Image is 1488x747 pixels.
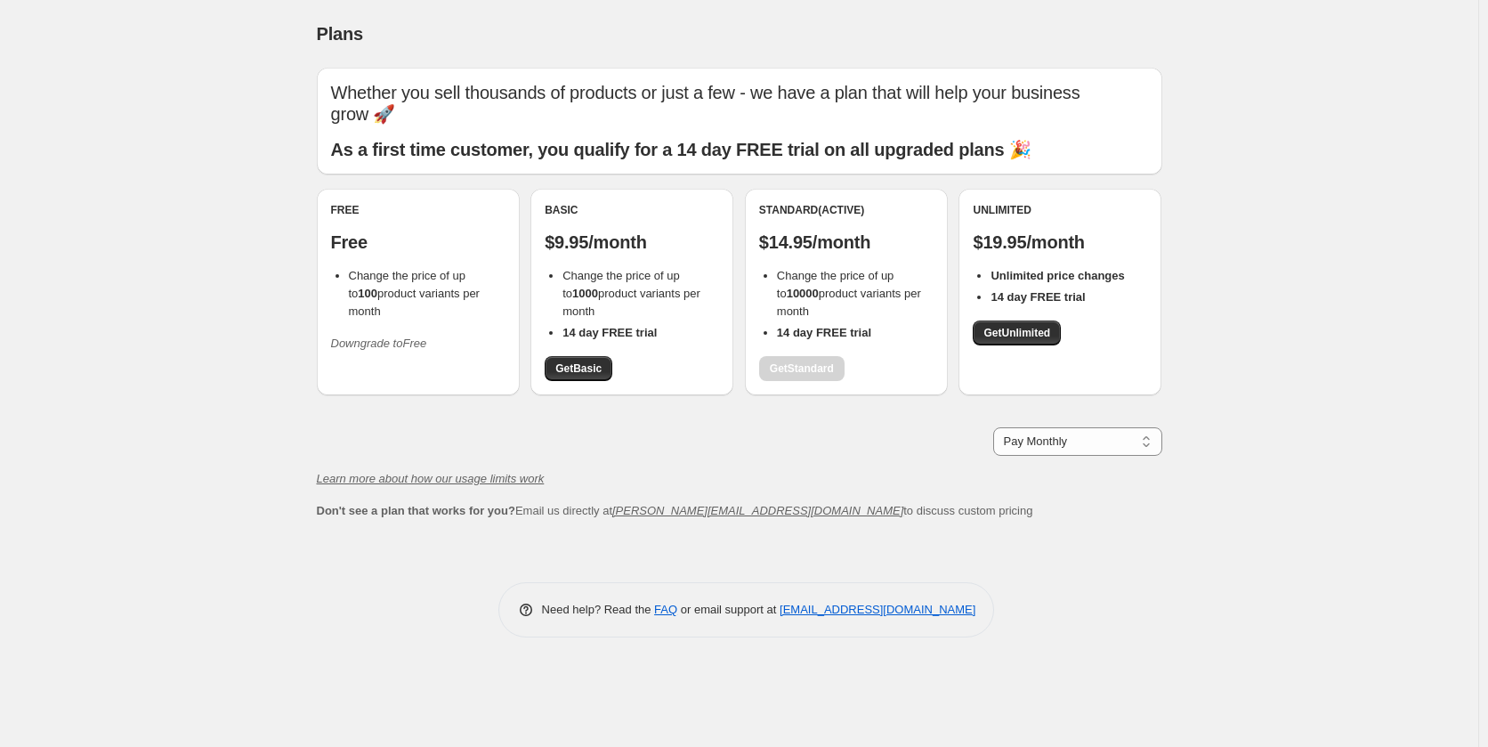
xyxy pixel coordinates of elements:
[545,356,612,381] a: GetBasic
[320,329,438,358] button: Downgrade toFree
[331,203,505,217] div: Free
[991,290,1085,304] b: 14 day FREE trial
[542,603,655,616] span: Need help? Read the
[317,504,515,517] b: Don't see a plan that works for you?
[317,504,1033,517] span: Email us directly at to discuss custom pricing
[759,203,934,217] div: Standard (Active)
[317,472,545,485] a: Learn more about how our usage limits work
[780,603,975,616] a: [EMAIL_ADDRESS][DOMAIN_NAME]
[331,337,427,350] i: Downgrade to Free
[777,326,871,339] b: 14 day FREE trial
[545,231,719,253] p: $9.95/month
[331,82,1148,125] p: Whether you sell thousands of products or just a few - we have a plan that will help your busines...
[973,203,1147,217] div: Unlimited
[973,231,1147,253] p: $19.95/month
[677,603,780,616] span: or email support at
[759,231,934,253] p: $14.95/month
[331,231,505,253] p: Free
[349,269,480,318] span: Change the price of up to product variants per month
[991,269,1124,282] b: Unlimited price changes
[983,326,1050,340] span: Get Unlimited
[562,269,700,318] span: Change the price of up to product variants per month
[572,287,598,300] b: 1000
[555,361,602,376] span: Get Basic
[777,269,921,318] span: Change the price of up to product variants per month
[562,326,657,339] b: 14 day FREE trial
[358,287,377,300] b: 100
[331,140,1031,159] b: As a first time customer, you qualify for a 14 day FREE trial on all upgraded plans 🎉
[317,24,363,44] span: Plans
[787,287,819,300] b: 10000
[612,504,903,517] a: [PERSON_NAME][EMAIL_ADDRESS][DOMAIN_NAME]
[545,203,719,217] div: Basic
[973,321,1061,345] a: GetUnlimited
[654,603,677,616] a: FAQ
